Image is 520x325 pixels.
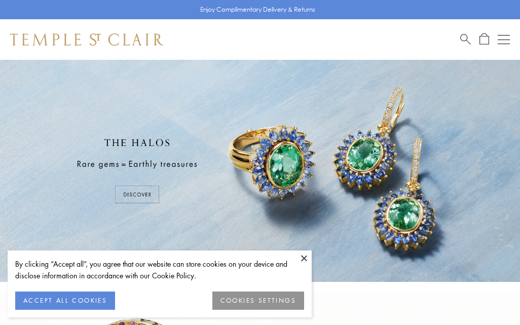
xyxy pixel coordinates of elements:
a: Search [460,33,471,46]
p: Enjoy Complimentary Delivery & Returns [200,5,315,15]
button: COOKIES SETTINGS [212,292,304,310]
button: Open navigation [498,33,510,46]
button: ACCEPT ALL COOKIES [15,292,115,310]
a: Open Shopping Bag [479,33,489,46]
img: Temple St. Clair [10,33,163,46]
div: By clicking “Accept all”, you agree that our website can store cookies on your device and disclos... [15,258,304,281]
iframe: Gorgias live chat messenger [469,277,510,315]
